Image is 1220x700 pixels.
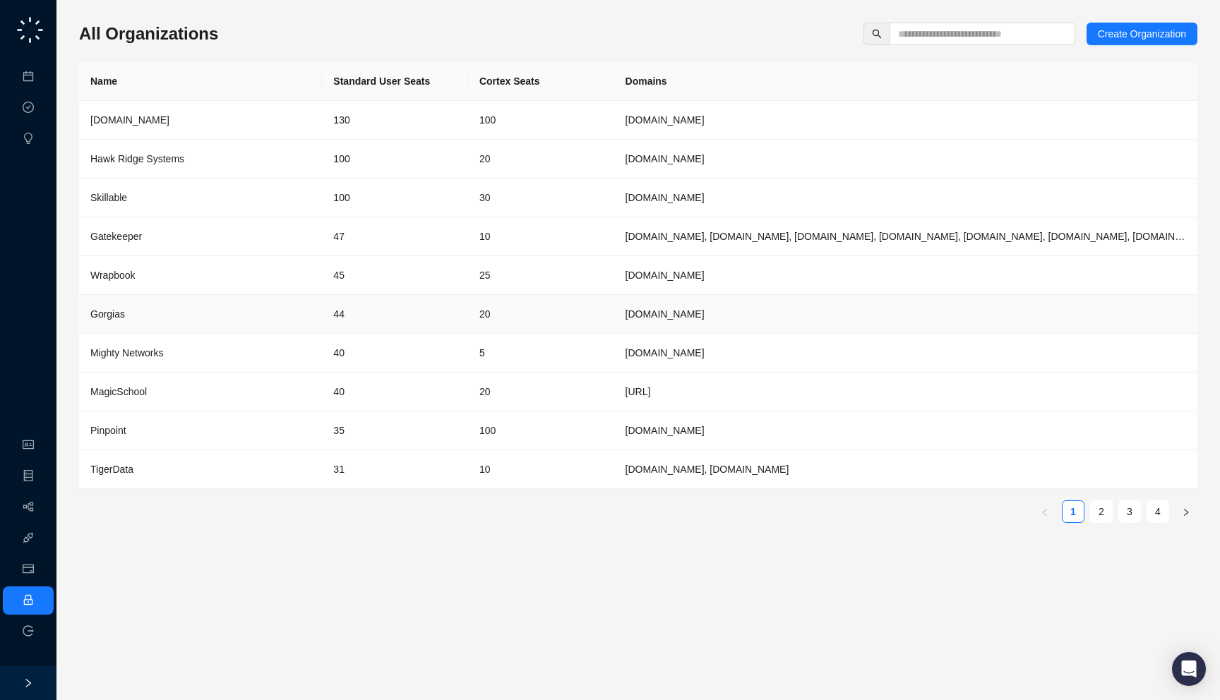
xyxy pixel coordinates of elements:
[468,256,614,295] td: 25
[1182,508,1190,517] span: right
[79,62,322,101] th: Name
[1087,23,1197,45] button: Create Organization
[322,450,468,489] td: 31
[468,62,614,101] th: Cortex Seats
[322,295,468,334] td: 44
[1063,501,1084,522] a: 1
[1172,652,1206,686] div: Open Intercom Messenger
[1034,500,1056,523] li: Previous Page
[468,101,614,140] td: 100
[90,347,163,358] span: Mighty Networks
[90,386,147,397] span: MagicSchool
[1090,500,1113,523] li: 2
[614,62,1197,101] th: Domains
[872,29,882,39] span: search
[90,464,133,475] span: TigerData
[1091,501,1112,522] a: 2
[90,153,184,164] span: Hawk Ridge Systems
[1062,500,1084,523] li: 1
[1119,501,1140,522] a: 3
[614,334,1197,373] td: mightynetworks.com
[468,295,614,334] td: 20
[322,179,468,217] td: 100
[614,450,1197,489] td: timescale.com, tigerdata.com
[322,256,468,295] td: 45
[322,373,468,411] td: 40
[1175,500,1197,523] li: Next Page
[614,295,1197,334] td: gorgias.com
[614,101,1197,140] td: synthesia.io
[90,425,126,436] span: Pinpoint
[1041,508,1049,517] span: left
[322,217,468,256] td: 47
[322,62,468,101] th: Standard User Seats
[79,23,218,45] h3: All Organizations
[90,270,136,281] span: Wrapbook
[14,14,46,46] img: logo-small-C4UdH2pc.png
[468,334,614,373] td: 5
[23,625,34,636] span: logout
[1175,500,1197,523] button: right
[468,140,614,179] td: 20
[614,179,1197,217] td: skillable.com
[1098,26,1186,42] span: Create Organization
[614,217,1197,256] td: gatekeeperhq.com, gatekeeperhq.io, gatekeeper.io, gatekeepervclm.com, gatekeeperhq.co, trygatekee...
[90,308,125,320] span: Gorgias
[23,678,33,688] span: right
[468,179,614,217] td: 30
[614,256,1197,295] td: wrapbook.com
[322,101,468,140] td: 130
[614,411,1197,450] td: pinpointhq.com
[90,231,142,242] span: Gatekeeper
[322,334,468,373] td: 40
[322,140,468,179] td: 100
[468,450,614,489] td: 10
[1118,500,1141,523] li: 3
[468,373,614,411] td: 20
[614,373,1197,411] td: magicschool.ai
[322,411,468,450] td: 35
[90,192,127,203] span: Skillable
[1147,501,1168,522] a: 4
[90,114,169,126] span: [DOMAIN_NAME]
[468,411,614,450] td: 100
[1034,500,1056,523] button: left
[468,217,614,256] td: 10
[614,140,1197,179] td: hawkridgesys.com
